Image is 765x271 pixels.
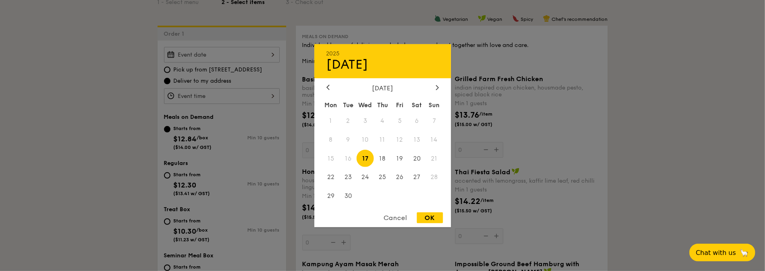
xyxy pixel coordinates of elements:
[391,112,408,129] span: 5
[326,57,439,72] div: [DATE]
[326,84,439,92] div: [DATE]
[322,131,340,148] span: 8
[739,248,749,257] span: 🦙
[408,98,426,112] div: Sat
[374,98,391,112] div: Thu
[322,187,340,205] span: 29
[322,112,340,129] span: 1
[339,131,357,148] span: 9
[357,169,374,186] span: 24
[326,50,439,57] div: 2025
[426,112,443,129] span: 7
[408,150,426,167] span: 20
[357,131,374,148] span: 10
[339,169,357,186] span: 23
[391,169,408,186] span: 26
[374,112,391,129] span: 4
[391,131,408,148] span: 12
[391,98,408,112] div: Fri
[374,150,391,167] span: 18
[426,150,443,167] span: 21
[339,150,357,167] span: 16
[322,98,340,112] div: Mon
[339,187,357,205] span: 30
[322,150,340,167] span: 15
[426,98,443,112] div: Sun
[357,150,374,167] span: 17
[408,112,426,129] span: 6
[376,212,415,223] div: Cancel
[408,131,426,148] span: 13
[426,131,443,148] span: 14
[357,98,374,112] div: Wed
[391,150,408,167] span: 19
[357,112,374,129] span: 3
[426,169,443,186] span: 28
[689,244,755,261] button: Chat with us🦙
[339,112,357,129] span: 2
[339,98,357,112] div: Tue
[417,212,443,223] div: OK
[374,169,391,186] span: 25
[408,169,426,186] span: 27
[374,131,391,148] span: 11
[322,169,340,186] span: 22
[696,249,736,257] span: Chat with us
